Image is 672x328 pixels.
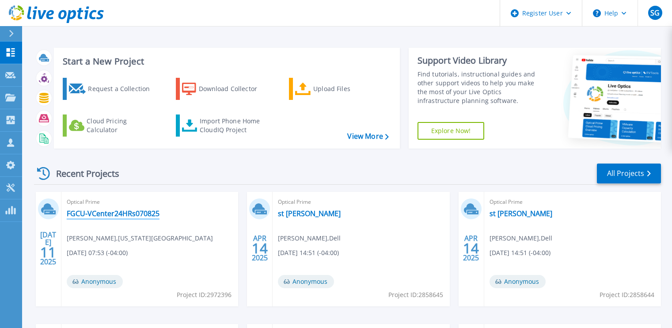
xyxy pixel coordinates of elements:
[67,209,159,218] a: FGCU-VCenter24HRs070825
[463,232,479,264] div: APR 2025
[40,248,56,256] span: 11
[490,275,546,288] span: Anonymous
[63,114,161,137] a: Cloud Pricing Calculator
[388,290,443,300] span: Project ID: 2858645
[490,197,656,207] span: Optical Prime
[490,233,552,243] span: [PERSON_NAME] , Dell
[176,78,274,100] a: Download Collector
[88,80,159,98] div: Request a Collection
[278,233,341,243] span: [PERSON_NAME] , Dell
[67,275,123,288] span: Anonymous
[40,232,57,264] div: [DATE] 2025
[278,197,444,207] span: Optical Prime
[490,209,552,218] a: st [PERSON_NAME]
[418,122,485,140] a: Explore Now!
[278,209,341,218] a: st [PERSON_NAME]
[600,290,654,300] span: Project ID: 2858644
[200,117,269,134] div: Import Phone Home CloudIQ Project
[463,244,479,252] span: 14
[278,275,334,288] span: Anonymous
[597,164,661,183] a: All Projects
[252,244,268,252] span: 14
[199,80,270,98] div: Download Collector
[34,163,131,184] div: Recent Projects
[490,248,551,258] span: [DATE] 14:51 (-04:00)
[418,70,544,105] div: Find tutorials, instructional guides and other support videos to help you make the most of your L...
[251,232,268,264] div: APR 2025
[63,57,388,66] h3: Start a New Project
[87,117,157,134] div: Cloud Pricing Calculator
[67,197,233,207] span: Optical Prime
[313,80,384,98] div: Upload Files
[289,78,387,100] a: Upload Files
[418,55,544,66] div: Support Video Library
[650,9,660,16] span: SG
[67,233,213,243] span: [PERSON_NAME] , [US_STATE][GEOGRAPHIC_DATA]
[67,248,128,258] span: [DATE] 07:53 (-04:00)
[347,132,388,141] a: View More
[278,248,339,258] span: [DATE] 14:51 (-04:00)
[177,290,232,300] span: Project ID: 2972396
[63,78,161,100] a: Request a Collection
